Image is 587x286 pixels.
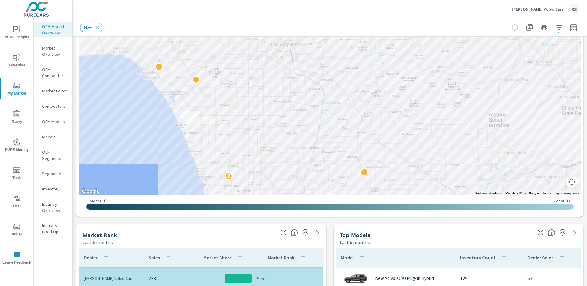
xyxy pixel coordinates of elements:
div: OEM Models [34,117,72,126]
a: See more details in report [313,228,323,238]
button: Keyboard shortcuts [475,191,502,195]
span: My Market [2,82,31,97]
p: 1 [268,275,319,282]
p: Inventory Count [460,254,496,261]
div: OEM Market Overview [34,22,72,37]
a: See more details in report [570,228,580,238]
p: Sales [149,254,160,261]
span: Map data ©2025 Google [505,191,539,195]
button: Apply Filters [553,21,565,34]
a: Report a map error [555,191,579,195]
span: Market Rank shows you how you rank, in terms of sales, to other dealerships in your market. “Mark... [291,229,298,236]
div: Market Editor [34,86,72,96]
span: Find the biggest opportunities within your model lineup nationwide. [Source: Market registration ... [548,229,555,236]
span: Tools [2,167,31,182]
button: Print Report [538,21,550,34]
span: Leave Feedback [2,251,31,266]
span: PURE Insights [2,26,31,41]
p: [PERSON_NAME] Volvo Cars [512,6,564,12]
p: Inventory [42,186,68,192]
div: Market Overview [34,43,72,59]
div: OEM Segments [34,148,72,163]
h5: Top Models [340,232,371,238]
h5: Market Rank [83,232,117,238]
button: Make Fullscreen [279,228,288,238]
p: Market Overview [42,45,68,57]
a: Terms (opens in new tab) [542,191,551,195]
p: 125 [460,275,518,282]
button: "Export Report to PDF" [523,21,536,34]
div: OEM Competitors [34,65,72,80]
p: Segments [42,171,68,177]
p: Most ( 11 ) [90,198,107,204]
p: Dealer Sales [527,254,553,261]
div: New [80,23,102,32]
span: PURE Identity [2,138,31,153]
p: 233 [149,275,182,282]
span: Save this to your personalized report [301,228,310,238]
div: Inventory [34,184,72,194]
span: Tier2 [2,195,31,210]
p: Market Rank [268,254,294,261]
p: Last 6 months [83,239,113,246]
p: OEM Market Overview [42,24,68,36]
div: RS [569,4,580,15]
a: Open this area in Google Maps (opens a new window) [80,187,101,195]
p: Industry Fixed Ops [42,223,68,235]
p: [PERSON_NAME] Volvo Cars [84,275,139,281]
div: Segments [34,169,72,178]
p: 15% [255,275,264,282]
p: Market Editor [42,88,68,94]
p: Least ( 1 ) [554,198,570,204]
p: 53 [527,275,578,282]
span: Driver [2,223,31,238]
p: Dealer [84,254,98,261]
p: Competitors [42,103,68,109]
span: Save this to your personalized report [558,228,567,238]
p: Models [42,134,68,140]
button: Make Fullscreen [536,228,545,238]
p: OEM Competitors [42,66,68,79]
p: OEM Models [42,119,68,125]
img: Google [80,187,101,195]
p: Industry Overview [42,201,68,213]
div: Industry Overview [34,200,72,215]
div: Industry Fixed Ops [34,221,72,236]
div: Models [34,132,72,141]
button: Map camera controls [566,176,578,188]
span: Query [2,110,31,125]
p: Model [341,254,354,261]
div: Competitors [34,102,72,111]
p: OEM Segments [42,149,68,161]
span: Advertise [2,54,31,69]
div: nav menu [0,18,33,272]
button: Select Date Range [567,21,580,34]
span: New [80,25,96,30]
p: Market Share [203,254,232,261]
p: 2 [227,172,231,179]
p: Last 6 months [340,239,370,246]
p: New Volvo XC90 Plug-In Hybrid [375,276,434,281]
